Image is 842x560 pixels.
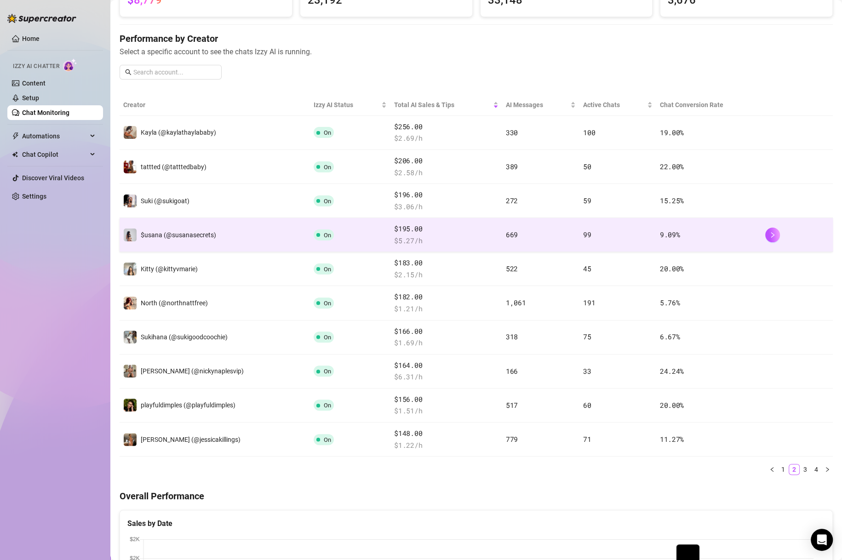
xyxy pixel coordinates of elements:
[324,334,331,341] span: On
[778,464,788,474] a: 1
[394,189,498,200] span: $196.00
[506,332,518,341] span: 318
[394,371,498,383] span: $ 6.31 /h
[324,129,331,136] span: On
[120,46,833,57] span: Select a specific account to see the chats Izzy AI is running.
[394,121,498,132] span: $256.00
[660,128,684,137] span: 19.00 %
[7,14,76,23] img: logo-BBDzfeDw.svg
[394,269,498,280] span: $ 2.15 /h
[660,400,684,410] span: 20.00 %
[394,155,498,166] span: $206.00
[583,196,591,205] span: 59
[124,433,137,446] img: Jessica (@jessicakillings)
[506,230,518,239] span: 669
[22,174,84,182] a: Discover Viral Videos
[583,264,591,273] span: 45
[124,331,137,343] img: Sukihana (@sukigoodcoochie)
[141,197,189,205] span: Suki (@sukigoat)
[324,164,331,171] span: On
[789,464,799,474] a: 2
[506,162,518,171] span: 389
[124,194,137,207] img: Suki (@sukigoat)
[506,434,518,444] span: 779
[124,297,137,309] img: North (@northnattfree)
[124,229,137,241] img: $usana (@susanasecrets)
[394,337,498,349] span: $ 1.69 /h
[394,223,498,234] span: $195.00
[778,464,789,475] li: 1
[822,464,833,475] button: right
[394,100,491,110] span: Total AI Sales & Tips
[822,464,833,475] li: Next Page
[120,32,833,45] h4: Performance by Creator
[141,401,235,409] span: playfuldimples (@playfuldimples)
[506,264,518,273] span: 522
[394,326,498,337] span: $166.00
[394,394,498,405] span: $156.00
[133,67,216,77] input: Search account...
[506,400,518,410] span: 517
[324,300,331,307] span: On
[120,94,310,116] th: Creator
[124,263,137,275] img: Kitty (@kittyvmarie)
[769,467,775,472] span: left
[125,69,132,75] span: search
[390,94,502,116] th: Total AI Sales & Tips
[789,464,800,475] li: 2
[63,58,77,72] img: AI Chatter
[765,228,780,242] button: right
[314,100,380,110] span: Izzy AI Status
[141,333,228,341] span: Sukihana (@sukigoodcoochie)
[394,291,498,303] span: $182.00
[324,198,331,205] span: On
[506,196,518,205] span: 272
[394,167,498,178] span: $ 2.58 /h
[660,298,680,307] span: 5.76 %
[800,464,810,474] a: 3
[394,440,498,451] span: $ 1.22 /h
[324,232,331,239] span: On
[22,94,39,102] a: Setup
[583,332,591,341] span: 75
[141,265,198,273] span: Kitty (@kittyvmarie)
[324,436,331,443] span: On
[22,193,46,200] a: Settings
[583,400,591,410] span: 60
[141,129,216,136] span: Kayla (@kaylathaylababy)
[141,436,241,443] span: [PERSON_NAME] (@jessicakillings)
[660,434,684,444] span: 11.27 %
[767,464,778,475] li: Previous Page
[141,367,244,375] span: [PERSON_NAME] (@nickynaplesvip)
[22,80,46,87] a: Content
[12,132,19,140] span: thunderbolt
[825,467,830,472] span: right
[811,529,833,551] div: Open Intercom Messenger
[141,231,216,239] span: $usana (@susanasecrets)
[394,133,498,144] span: $ 2.69 /h
[124,365,137,377] img: Nicky (@nickynaplesvip)
[660,230,680,239] span: 9.09 %
[141,163,206,171] span: tattted (@tatttedbaby)
[22,109,69,116] a: Chat Monitoring
[583,100,645,110] span: Active Chats
[13,62,59,71] span: Izzy AI Chatter
[811,464,822,475] li: 4
[767,464,778,475] button: left
[120,490,833,503] h4: Overall Performance
[124,126,137,139] img: Kayla (@kaylathaylababy)
[583,162,591,171] span: 50
[660,264,684,273] span: 20.00 %
[127,518,825,529] div: Sales by Date
[394,235,498,246] span: $ 5.27 /h
[506,128,518,137] span: 330
[583,434,591,444] span: 71
[579,94,656,116] th: Active Chats
[656,94,762,116] th: Chat Conversion Rate
[506,100,568,110] span: AI Messages
[22,129,87,143] span: Automations
[800,464,811,475] li: 3
[394,406,498,417] span: $ 1.51 /h
[124,399,137,411] img: playfuldimples (@playfuldimples)
[394,257,498,269] span: $183.00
